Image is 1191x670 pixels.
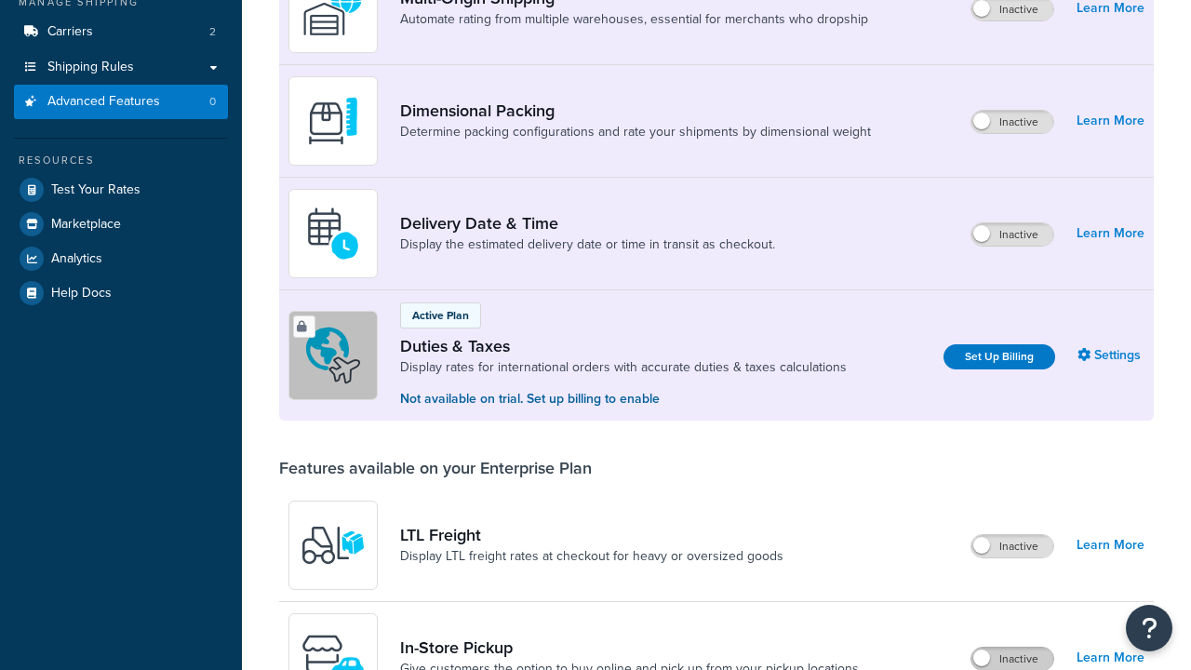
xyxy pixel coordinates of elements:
a: LTL Freight [400,525,783,545]
p: Active Plan [412,307,469,324]
a: Automate rating from multiple warehouses, essential for merchants who dropship [400,10,868,29]
a: Shipping Rules [14,50,228,85]
label: Inactive [971,111,1053,133]
li: Advanced Features [14,85,228,119]
span: Advanced Features [47,94,160,110]
div: Resources [14,153,228,168]
span: Help Docs [51,286,112,301]
a: Carriers2 [14,15,228,49]
a: Set Up Billing [943,344,1055,369]
a: Determine packing configurations and rate your shipments by dimensional weight [400,123,871,141]
a: Learn More [1077,108,1144,134]
a: Display rates for international orders with accurate duties & taxes calculations [400,358,847,377]
span: Marketplace [51,217,121,233]
img: DTVBYsAAAAAASUVORK5CYII= [301,88,366,154]
div: Features available on your Enterprise Plan [279,458,592,478]
a: Dimensional Packing [400,100,871,121]
a: Delivery Date & Time [400,213,775,234]
a: Test Your Rates [14,173,228,207]
a: Display the estimated delivery date or time in transit as checkout. [400,235,775,254]
span: Carriers [47,24,93,40]
span: Test Your Rates [51,182,141,198]
a: Advanced Features0 [14,85,228,119]
label: Inactive [971,535,1053,557]
a: Settings [1077,342,1144,368]
a: Learn More [1077,221,1144,247]
label: Inactive [971,223,1053,246]
label: Inactive [971,648,1053,670]
a: Marketplace [14,208,228,241]
a: Display LTL freight rates at checkout for heavy or oversized goods [400,547,783,566]
span: 0 [209,94,216,110]
a: In-Store Pickup [400,637,859,658]
p: Not available on trial. Set up billing to enable [400,389,847,409]
span: 2 [209,24,216,40]
span: Analytics [51,251,102,267]
a: Help Docs [14,276,228,310]
img: gfkeb5ejjkALwAAAABJRU5ErkJggg== [301,201,366,266]
button: Open Resource Center [1126,605,1172,651]
li: Carriers [14,15,228,49]
a: Learn More [1077,532,1144,558]
span: Shipping Rules [47,60,134,75]
a: Analytics [14,242,228,275]
a: Duties & Taxes [400,336,847,356]
img: y79ZsPf0fXUFUhFXDzUgf+ktZg5F2+ohG75+v3d2s1D9TjoU8PiyCIluIjV41seZevKCRuEjTPPOKHJsQcmKCXGdfprl3L4q7... [301,513,366,578]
